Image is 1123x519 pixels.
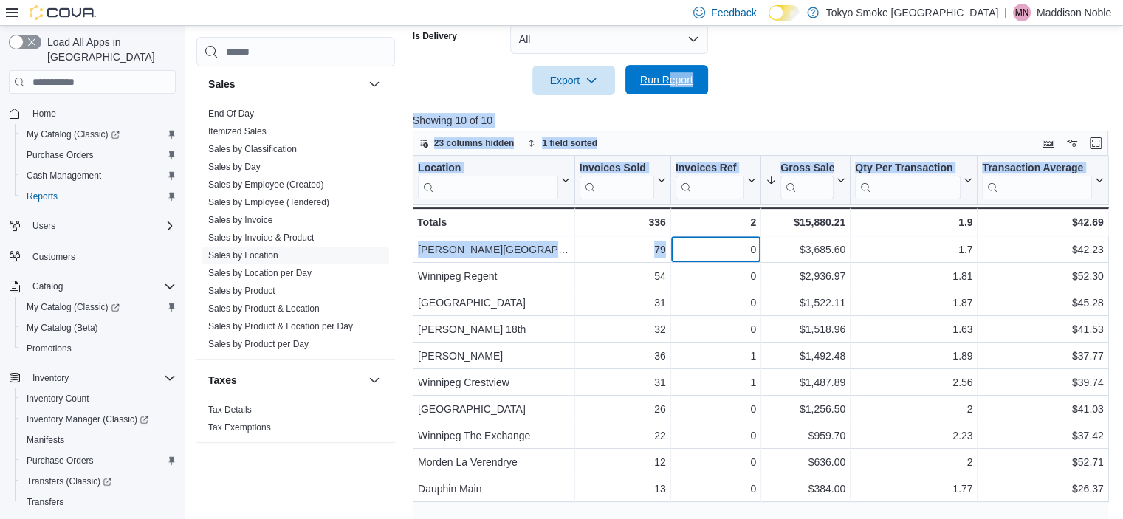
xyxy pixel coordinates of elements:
[855,241,972,258] div: 1.7
[208,161,261,173] span: Sales by Day
[855,162,961,199] div: Qty Per Transaction
[27,149,94,161] span: Purchase Orders
[855,400,972,418] div: 2
[579,162,653,199] div: Invoices Sold
[208,405,252,415] a: Tax Details
[1040,134,1057,152] button: Keyboard shortcuts
[27,322,98,334] span: My Catalog (Beta)
[27,475,111,487] span: Transfers (Classic)
[21,410,176,428] span: Inventory Manager (Classic)
[15,186,182,207] button: Reports
[676,400,756,418] div: 0
[766,453,845,471] div: $636.00
[982,162,1103,199] button: Transaction Average
[542,137,597,149] span: 1 field sorted
[196,401,395,442] div: Taxes
[3,276,182,297] button: Catalog
[30,5,96,20] img: Cova
[15,338,182,359] button: Promotions
[15,409,182,430] a: Inventory Manager (Classic)
[21,319,104,337] a: My Catalog (Beta)
[32,281,63,292] span: Catalog
[982,320,1103,338] div: $41.53
[15,124,182,145] a: My Catalog (Classic)
[21,298,176,316] span: My Catalog (Classic)
[15,388,182,409] button: Inventory Count
[1087,134,1105,152] button: Enter fullscreen
[208,303,320,314] a: Sales by Product & Location
[417,213,570,231] div: Totals
[21,390,95,408] a: Inventory Count
[625,65,708,94] button: Run Report
[855,320,972,338] div: 1.63
[766,400,845,418] div: $1,256.50
[196,105,395,359] div: Sales
[27,413,148,425] span: Inventory Manager (Classic)
[418,162,558,199] div: Location
[579,400,665,418] div: 26
[982,294,1103,312] div: $45.28
[21,319,176,337] span: My Catalog (Beta)
[982,162,1091,176] div: Transaction Average
[418,480,570,498] div: Dauphin Main
[27,105,62,123] a: Home
[208,422,271,433] a: Tax Exemptions
[676,162,744,176] div: Invoices Ref
[208,215,272,225] a: Sales by Invoice
[21,126,126,143] a: My Catalog (Classic)
[855,162,961,176] div: Qty Per Transaction
[27,369,75,387] button: Inventory
[418,320,570,338] div: [PERSON_NAME] 18th
[21,431,176,449] span: Manifests
[855,453,972,471] div: 2
[855,427,972,444] div: 2.23
[982,427,1103,444] div: $37.42
[579,374,665,391] div: 31
[208,268,312,278] a: Sales by Location per Day
[434,137,515,149] span: 23 columns hidden
[579,480,665,498] div: 13
[413,30,457,42] label: Is Delivery
[27,170,101,182] span: Cash Management
[826,4,999,21] p: Tokyo Smoke [GEOGRAPHIC_DATA]
[982,480,1103,498] div: $26.37
[766,347,845,365] div: $1,492.48
[21,493,176,511] span: Transfers
[208,285,275,297] span: Sales by Product
[208,404,252,416] span: Tax Details
[208,250,278,261] a: Sales by Location
[15,317,182,338] button: My Catalog (Beta)
[855,162,972,199] button: Qty Per Transaction
[711,5,756,20] span: Feedback
[855,267,972,285] div: 1.81
[418,374,570,391] div: Winnipeg Crestview
[982,453,1103,471] div: $52.71
[982,400,1103,418] div: $41.03
[579,162,653,176] div: Invoices Sold
[676,162,744,199] div: Invoices Ref
[766,241,845,258] div: $3,685.60
[41,35,176,64] span: Load All Apps in [GEOGRAPHIC_DATA]
[769,5,800,21] input: Dark Mode
[208,179,324,190] span: Sales by Employee (Created)
[21,472,117,490] a: Transfers (Classic)
[676,453,756,471] div: 0
[208,320,353,332] span: Sales by Product & Location per Day
[982,162,1091,199] div: Transaction Average
[3,368,182,388] button: Inventory
[208,109,254,119] a: End Of Day
[855,480,972,498] div: 1.77
[208,144,297,154] a: Sales by Classification
[766,374,845,391] div: $1,487.89
[766,213,845,231] div: $15,880.21
[208,143,297,155] span: Sales by Classification
[418,162,570,199] button: Location
[27,217,61,235] button: Users
[855,213,972,231] div: 1.9
[579,241,665,258] div: 79
[766,267,845,285] div: $2,936.97
[766,480,845,498] div: $384.00
[27,248,81,266] a: Customers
